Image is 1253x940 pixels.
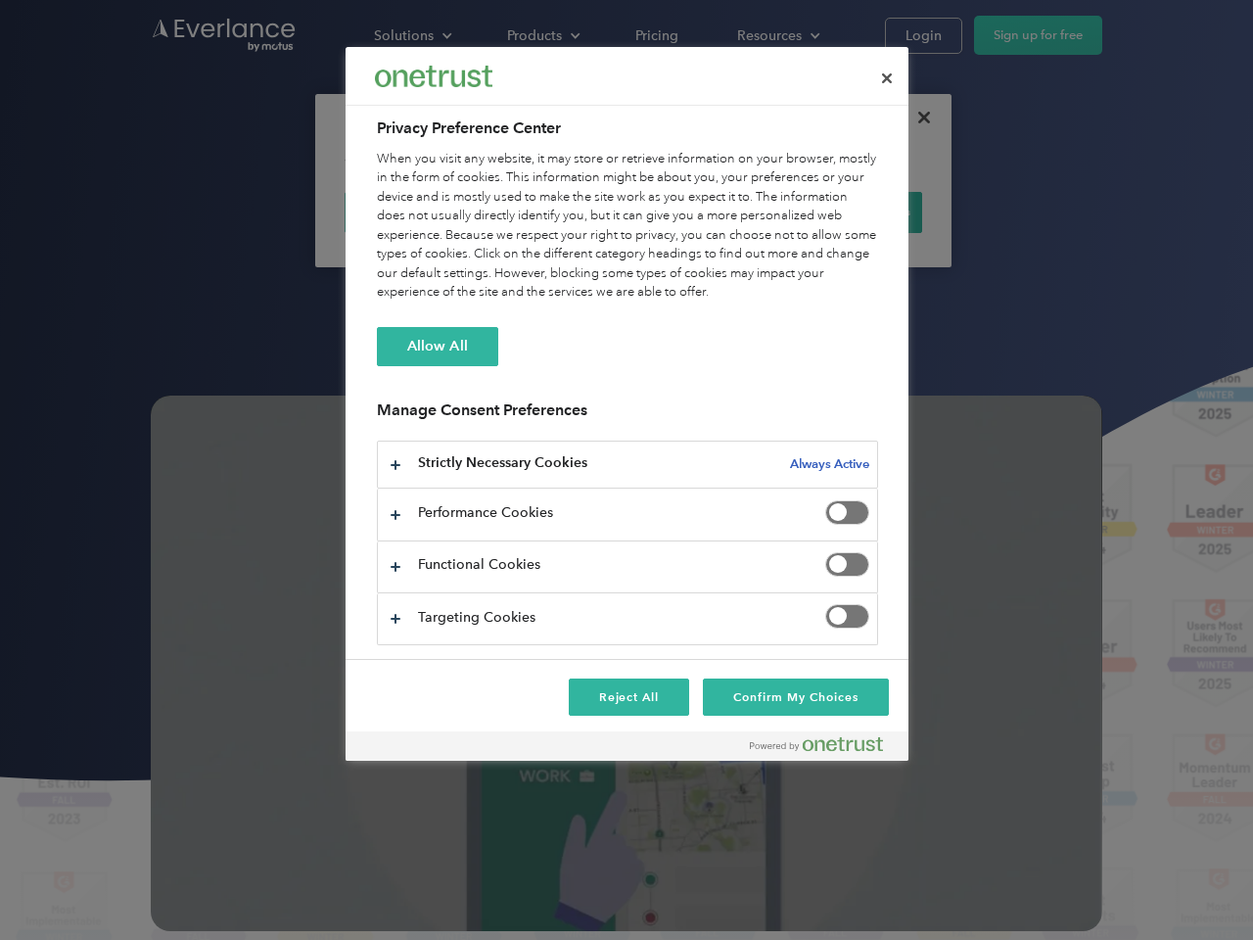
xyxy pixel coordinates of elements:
[375,66,492,86] img: Everlance
[703,679,888,716] button: Confirm My Choices
[377,117,878,140] h2: Privacy Preference Center
[750,736,899,761] a: Powered by OneTrust Opens in a new Tab
[144,117,243,158] input: Submit
[377,327,498,366] button: Allow All
[377,400,878,431] h3: Manage Consent Preferences
[346,47,908,761] div: Preference center
[377,150,878,303] div: When you visit any website, it may store or retrieve information on your browser, mostly in the f...
[346,47,908,761] div: Privacy Preference Center
[569,679,690,716] button: Reject All
[750,736,883,752] img: Powered by OneTrust Opens in a new Tab
[375,57,492,96] div: Everlance
[865,57,908,100] button: Close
